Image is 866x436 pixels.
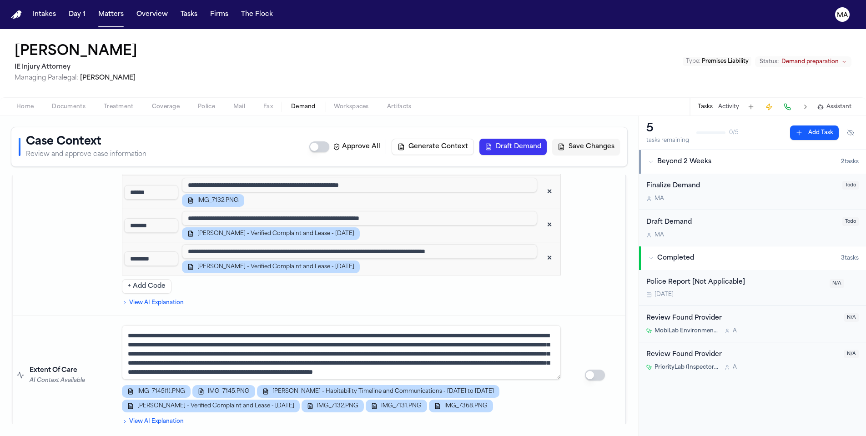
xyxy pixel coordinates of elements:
button: The Flock [237,6,277,23]
button: Remove code [541,217,558,234]
button: Make a Call [781,100,794,113]
span: Demand preparation [781,58,839,65]
span: MobiLab Environmental Determinations [655,327,719,335]
span: M A [655,231,664,239]
button: Remove code [541,184,558,200]
span: Extent Of Care [30,366,77,375]
button: Save Changes [552,139,620,155]
button: IMG_7132.PNG [302,400,364,412]
button: Matters [95,6,127,23]
img: Finch Logo [11,10,22,19]
button: Completed3tasks [639,246,866,270]
button: [PERSON_NAME] - Verified Complaint and Lease - [DATE] [122,400,300,412]
div: Open task: Review Found Provider [639,306,866,342]
div: tasks remaining [646,137,689,144]
p: Review and approve case information [26,150,146,159]
button: Draft Demand [479,139,547,155]
span: 2 task s [841,158,859,165]
button: Remove code [541,251,558,267]
button: Activity [718,103,739,110]
span: Fax [263,103,273,110]
summary: View AI Explanation [122,299,561,306]
span: 0 / 5 [729,129,739,136]
span: Completed [657,254,694,263]
h1: [PERSON_NAME] [15,44,137,60]
div: Open task: Draft Demand [639,210,866,246]
div: Draft Demand [646,217,837,228]
span: Status: [760,58,779,65]
button: + Add Code [122,279,171,294]
span: Treatment [104,103,134,110]
span: A [733,327,737,335]
span: Coverage [152,103,180,110]
span: Home [16,103,34,110]
span: Demand [291,103,316,110]
div: Police Report [Not Applicable] [646,277,824,288]
h2: IE Injury Attorney [15,62,141,73]
span: Managing Paralegal: [15,75,78,81]
button: Intakes [29,6,60,23]
div: Finalize Demand [646,181,837,191]
span: Premises Liability [702,59,749,64]
button: Change status from Demand preparation [755,56,851,67]
button: Edit matter name [15,44,137,60]
span: Artifacts [387,103,412,110]
button: Hide completed tasks (⌘⇧H) [842,125,859,140]
button: Tasks [177,6,201,23]
label: Approve All [333,142,380,151]
button: [PERSON_NAME] - Verified Complaint and Lease - [DATE] [182,261,360,273]
span: Beyond 2 Weeks [657,157,711,166]
button: Generate Context [392,139,474,155]
button: Day 1 [65,6,89,23]
button: Overview [133,6,171,23]
div: 5 [646,121,689,136]
span: 3 task s [841,255,859,262]
span: Police [198,103,215,110]
button: Edit Type: Premises Liability [683,57,751,66]
button: Add Task [790,125,839,140]
button: IMG_7132.PNG [182,194,244,207]
button: Firms [206,6,232,23]
span: M A [655,195,664,202]
button: Beyond 2 Weeks2tasks [639,150,866,174]
span: [DATE] [655,291,674,298]
button: Assistant [817,103,851,110]
button: IMG_7145.PNG [192,385,255,398]
button: IMG_7145(1).PNG [122,385,191,398]
div: Review Found Provider [646,313,839,324]
span: PriorityLab (InspectorLab) [655,364,719,371]
span: Workspaces [334,103,369,110]
span: Todo [842,181,859,190]
span: Type : [686,59,700,64]
span: Todo [842,217,859,226]
div: AI Context Available [30,377,115,384]
button: [PERSON_NAME] - Habitability Timeline and Communications - [DATE] to [DATE] [257,385,499,398]
span: N/A [830,279,844,288]
div: Review Found Provider [646,350,839,360]
summary: View AI Explanation [122,418,561,425]
span: Documents [52,103,86,110]
button: Create Immediate Task [763,100,775,113]
a: Home [11,10,22,19]
div: Open task: Police Report [Not Applicable] [639,270,866,306]
button: Tasks [698,103,713,110]
span: A [733,364,737,371]
span: N/A [844,313,859,322]
button: Add Task [745,100,757,113]
button: [PERSON_NAME] - Verified Complaint and Lease - [DATE] [182,227,360,240]
span: Mail [233,103,245,110]
div: Open task: Finalize Demand [639,174,866,210]
button: IMG_7368.PNG [429,400,493,412]
span: [PERSON_NAME] [80,75,136,81]
button: IMG_7131.PNG [366,400,427,412]
span: Assistant [826,103,851,110]
h1: Case Context [26,135,146,149]
div: Open task: Review Found Provider [639,342,866,378]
